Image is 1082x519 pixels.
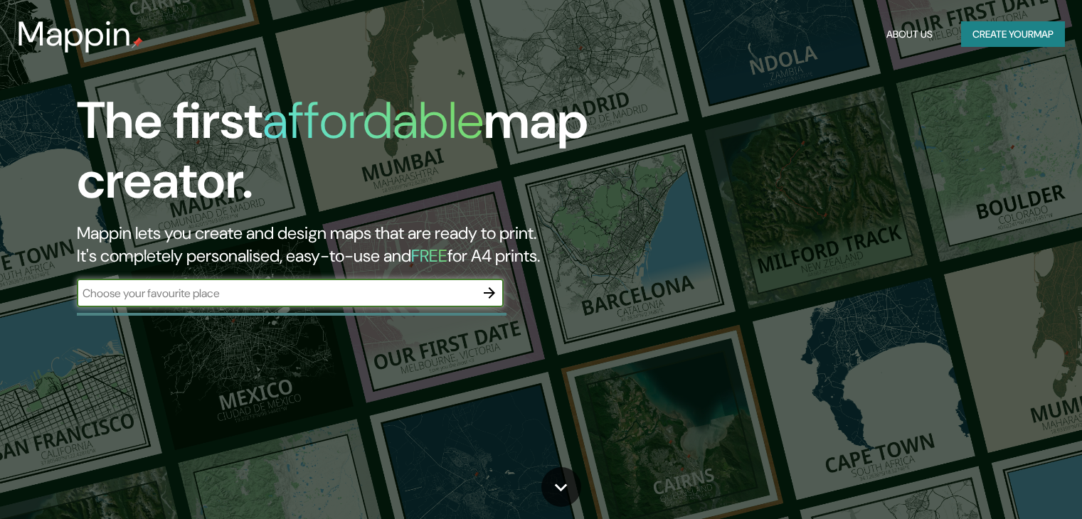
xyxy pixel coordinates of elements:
h1: affordable [262,87,484,154]
h2: Mappin lets you create and design maps that are ready to print. It's completely personalised, eas... [77,222,618,267]
input: Choose your favourite place [77,285,475,301]
img: mappin-pin [132,37,143,48]
button: Create yourmap [961,21,1065,48]
button: About Us [881,21,938,48]
h1: The first map creator. [77,91,618,222]
h3: Mappin [17,14,132,54]
h5: FREE [411,245,447,267]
